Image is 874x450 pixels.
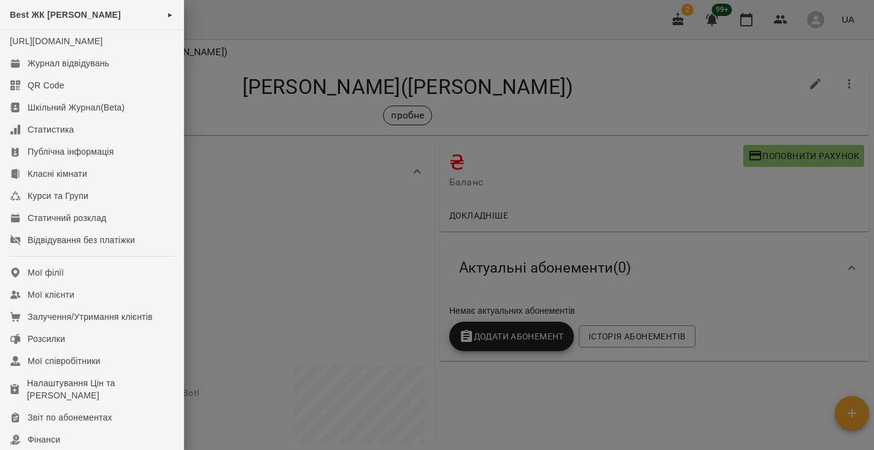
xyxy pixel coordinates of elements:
[167,10,174,20] span: ►
[28,333,65,345] div: Розсилки
[27,377,174,402] div: Налаштування Цін та [PERSON_NAME]
[28,145,114,158] div: Публічна інформація
[28,101,125,114] div: Шкільний Журнал(Beta)
[28,79,64,91] div: QR Code
[10,36,102,46] a: [URL][DOMAIN_NAME]
[10,10,121,20] span: Best ЖК [PERSON_NAME]
[28,123,74,136] div: Статистика
[28,57,109,69] div: Журнал відвідувань
[28,411,112,424] div: Звіт по абонементах
[28,355,101,367] div: Мої співробітники
[28,433,60,446] div: Фінанси
[28,212,106,224] div: Статичний розклад
[28,311,153,323] div: Залучення/Утримання клієнтів
[28,234,135,246] div: Відвідування без платіжки
[28,266,64,279] div: Мої філії
[28,289,74,301] div: Мої клієнти
[28,190,88,202] div: Курси та Групи
[28,168,87,180] div: Класні кімнати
